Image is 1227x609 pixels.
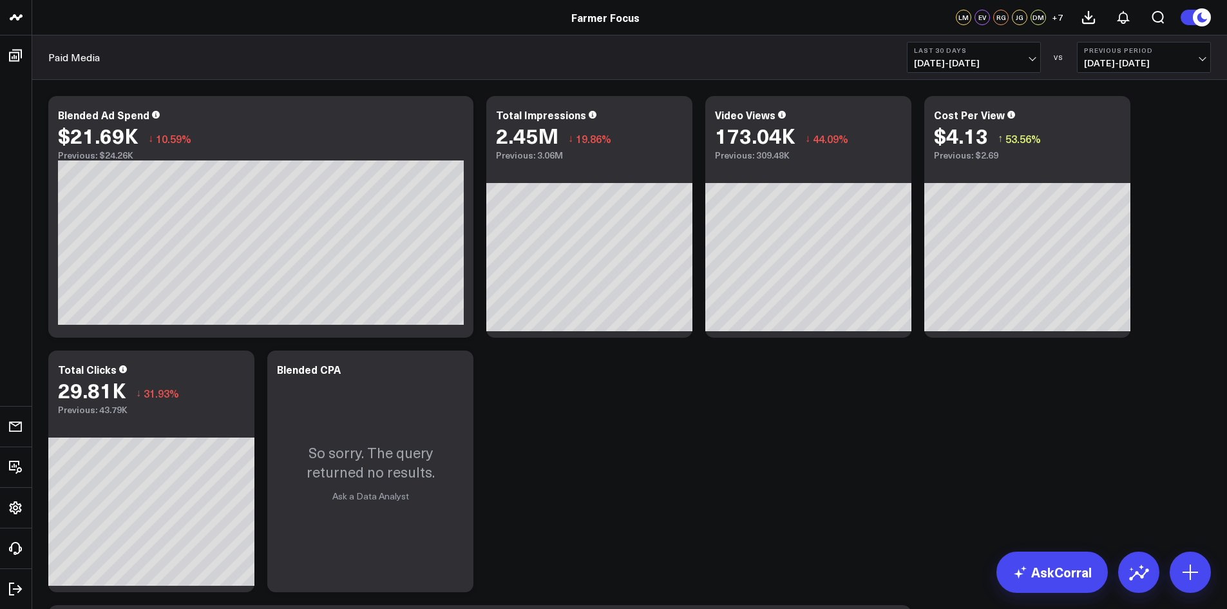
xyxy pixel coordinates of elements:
button: Last 30 Days[DATE]-[DATE] [907,42,1041,73]
p: So sorry. The query returned no results. [280,443,461,481]
div: Previous: 43.79K [58,405,245,415]
div: RG [993,10,1009,25]
div: LM [956,10,971,25]
div: Blended Ad Spend [58,108,149,122]
span: ↓ [136,385,141,401]
div: $21.69K [58,124,138,147]
div: JG [1012,10,1027,25]
div: Previous: 309.48K [715,150,902,160]
div: VS [1047,53,1070,61]
b: Previous Period [1084,46,1204,54]
div: Total Clicks [58,362,117,376]
div: EV [975,10,990,25]
span: + 7 [1052,13,1063,22]
span: ↓ [805,130,810,147]
span: 10.59% [156,131,191,146]
span: [DATE] - [DATE] [914,58,1034,68]
b: Last 30 Days [914,46,1034,54]
span: 44.09% [813,131,848,146]
div: Cost Per View [934,108,1005,122]
span: 53.56% [1005,131,1041,146]
div: Previous: $2.69 [934,150,1121,160]
div: $4.13 [934,124,988,147]
button: Previous Period[DATE]-[DATE] [1077,42,1211,73]
div: Blended CPA [277,362,341,376]
span: 19.86% [576,131,611,146]
div: Video Views [715,108,775,122]
a: AskCorral [996,552,1108,593]
span: 31.93% [144,386,179,400]
span: ↓ [568,130,573,147]
div: Total Impressions [496,108,586,122]
div: 173.04K [715,124,795,147]
a: Ask a Data Analyst [332,490,409,502]
div: 29.81K [58,378,126,401]
button: +7 [1049,10,1065,25]
div: Previous: $24.26K [58,150,464,160]
div: 2.45M [496,124,558,147]
a: Paid Media [48,50,100,64]
span: ↑ [998,130,1003,147]
span: [DATE] - [DATE] [1084,58,1204,68]
div: Previous: 3.06M [496,150,683,160]
span: ↓ [148,130,153,147]
div: DM [1031,10,1046,25]
a: Farmer Focus [571,10,640,24]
